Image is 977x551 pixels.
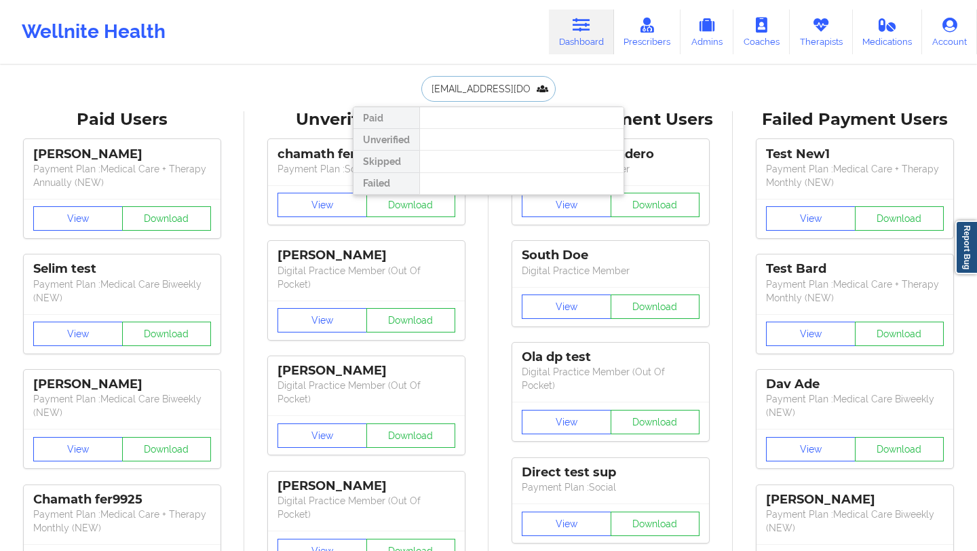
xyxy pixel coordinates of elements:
[766,437,856,461] button: View
[33,322,123,346] button: View
[122,206,212,231] button: Download
[366,193,456,217] button: Download
[766,508,944,535] p: Payment Plan : Medical Care Biweekly (NEW)
[766,392,944,419] p: Payment Plan : Medical Care Biweekly (NEW)
[766,147,944,162] div: Test New1
[33,162,211,189] p: Payment Plan : Medical Care + Therapy Annually (NEW)
[766,261,944,277] div: Test Bard
[33,392,211,419] p: Payment Plan : Medical Care Biweekly (NEW)
[522,248,700,263] div: South Doe
[33,147,211,162] div: [PERSON_NAME]
[681,9,733,54] a: Admins
[611,294,700,319] button: Download
[277,147,455,162] div: chamath fer
[353,129,419,151] div: Unverified
[366,423,456,448] button: Download
[33,437,123,461] button: View
[522,294,611,319] button: View
[611,193,700,217] button: Download
[33,261,211,277] div: Selim test
[855,322,944,346] button: Download
[766,322,856,346] button: View
[955,221,977,274] a: Report Bug
[277,193,367,217] button: View
[33,377,211,392] div: [PERSON_NAME]
[353,107,419,129] div: Paid
[277,248,455,263] div: [PERSON_NAME]
[277,379,455,406] p: Digital Practice Member (Out Of Pocket)
[277,478,455,494] div: [PERSON_NAME]
[522,410,611,434] button: View
[353,173,419,195] div: Failed
[277,363,455,379] div: [PERSON_NAME]
[742,109,968,130] div: Failed Payment Users
[611,512,700,536] button: Download
[766,492,944,508] div: [PERSON_NAME]
[122,322,212,346] button: Download
[277,494,455,521] p: Digital Practice Member (Out Of Pocket)
[522,480,700,494] p: Payment Plan : Social
[766,162,944,189] p: Payment Plan : Medical Care + Therapy Monthly (NEW)
[522,512,611,536] button: View
[853,9,923,54] a: Medications
[277,264,455,291] p: Digital Practice Member (Out Of Pocket)
[611,410,700,434] button: Download
[790,9,853,54] a: Therapists
[855,206,944,231] button: Download
[733,9,790,54] a: Coaches
[549,9,614,54] a: Dashboard
[254,109,479,130] div: Unverified Users
[922,9,977,54] a: Account
[33,278,211,305] p: Payment Plan : Medical Care Biweekly (NEW)
[855,437,944,461] button: Download
[277,423,367,448] button: View
[9,109,235,130] div: Paid Users
[766,206,856,231] button: View
[277,162,455,176] p: Payment Plan : Social
[366,308,456,332] button: Download
[522,349,700,365] div: Ola dp test
[33,508,211,535] p: Payment Plan : Medical Care + Therapy Monthly (NEW)
[614,9,681,54] a: Prescribers
[277,308,367,332] button: View
[353,151,419,172] div: Skipped
[122,437,212,461] button: Download
[33,206,123,231] button: View
[522,465,700,480] div: Direct test sup
[522,193,611,217] button: View
[522,365,700,392] p: Digital Practice Member (Out Of Pocket)
[33,492,211,508] div: Chamath fer9925
[766,278,944,305] p: Payment Plan : Medical Care + Therapy Monthly (NEW)
[522,264,700,278] p: Digital Practice Member
[766,377,944,392] div: Dav Ade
